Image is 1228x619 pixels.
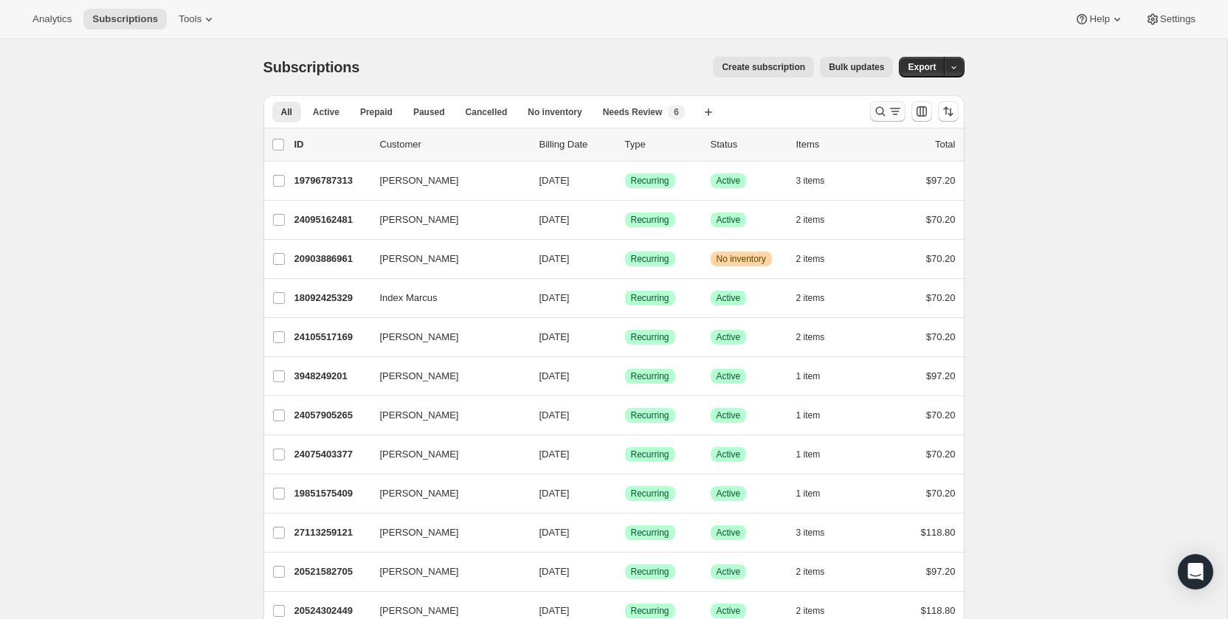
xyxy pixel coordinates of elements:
[796,566,825,578] span: 2 items
[829,61,884,73] span: Bulk updates
[263,59,360,75] span: Subscriptions
[926,566,956,577] span: $97.20
[83,9,167,30] button: Subscriptions
[1066,9,1133,30] button: Help
[294,561,956,582] div: 20521582705[PERSON_NAME][DATE]SuccessRecurringSuccessActive2 items$97.20
[926,331,956,342] span: $70.20
[796,483,837,504] button: 1 item
[796,288,841,308] button: 2 items
[717,253,766,265] span: No inventory
[717,409,741,421] span: Active
[539,605,570,616] span: [DATE]
[717,605,741,617] span: Active
[92,13,158,25] span: Subscriptions
[371,560,519,584] button: [PERSON_NAME]
[294,137,368,152] p: ID
[603,106,663,118] span: Needs Review
[631,292,669,304] span: Recurring
[539,409,570,421] span: [DATE]
[796,253,825,265] span: 2 items
[908,61,936,73] span: Export
[294,170,956,191] div: 19796787313[PERSON_NAME][DATE]SuccessRecurringSuccessActive3 items$97.20
[294,564,368,579] p: 20521582705
[926,214,956,225] span: $70.20
[294,327,956,347] div: 24105517169[PERSON_NAME][DATE]SuccessRecurringSuccessActive2 items$70.20
[926,292,956,303] span: $70.20
[294,486,368,501] p: 19851575409
[796,331,825,343] span: 2 items
[796,527,825,539] span: 3 items
[294,366,956,387] div: 3948249201[PERSON_NAME][DATE]SuccessRecurringSuccessActive1 item$97.20
[294,405,956,426] div: 24057905265[PERSON_NAME][DATE]SuccessRecurringSuccessActive1 item$70.20
[926,409,956,421] span: $70.20
[796,444,837,465] button: 1 item
[717,370,741,382] span: Active
[294,137,956,152] div: IDCustomerBilling DateTypeStatusItemsTotal
[371,169,519,193] button: [PERSON_NAME]
[294,288,956,308] div: 18092425329Index Marcus[DATE]SuccessRecurringSuccessActive2 items$70.20
[796,137,870,152] div: Items
[294,447,368,462] p: 24075403377
[371,521,519,544] button: [PERSON_NAME]
[717,449,741,460] span: Active
[796,561,841,582] button: 2 items
[539,331,570,342] span: [DATE]
[717,214,741,226] span: Active
[294,173,368,188] p: 19796787313
[32,13,72,25] span: Analytics
[926,253,956,264] span: $70.20
[938,101,959,122] button: Sort the results
[796,409,821,421] span: 1 item
[371,286,519,310] button: Index Marcus
[717,292,741,304] span: Active
[294,408,368,423] p: 24057905265
[380,564,459,579] span: [PERSON_NAME]
[380,525,459,540] span: [PERSON_NAME]
[796,366,837,387] button: 1 item
[294,444,956,465] div: 24075403377[PERSON_NAME][DATE]SuccessRecurringSuccessActive1 item$70.20
[371,325,519,349] button: [PERSON_NAME]
[713,57,814,77] button: Create subscription
[926,488,956,499] span: $70.20
[294,212,368,227] p: 24095162481
[796,405,837,426] button: 1 item
[921,605,956,616] span: $118.80
[294,369,368,384] p: 3948249201
[631,488,669,499] span: Recurring
[413,106,445,118] span: Paused
[539,566,570,577] span: [DATE]
[294,604,368,618] p: 20524302449
[294,525,368,540] p: 27113259121
[466,106,508,118] span: Cancelled
[539,488,570,499] span: [DATE]
[380,447,459,462] span: [PERSON_NAME]
[539,370,570,381] span: [DATE]
[717,566,741,578] span: Active
[911,101,932,122] button: Customize table column order and visibility
[796,327,841,347] button: 2 items
[631,605,669,617] span: Recurring
[371,208,519,232] button: [PERSON_NAME]
[674,106,679,118] span: 6
[380,252,459,266] span: [PERSON_NAME]
[796,170,841,191] button: 3 items
[796,210,841,230] button: 2 items
[294,330,368,345] p: 24105517169
[539,137,613,152] p: Billing Date
[711,137,784,152] p: Status
[631,566,669,578] span: Recurring
[921,527,956,538] span: $118.80
[380,486,459,501] span: [PERSON_NAME]
[380,369,459,384] span: [PERSON_NAME]
[539,253,570,264] span: [DATE]
[717,175,741,187] span: Active
[294,210,956,230] div: 24095162481[PERSON_NAME][DATE]SuccessRecurringSuccessActive2 items$70.20
[717,488,741,499] span: Active
[1160,13,1196,25] span: Settings
[380,408,459,423] span: [PERSON_NAME]
[24,9,80,30] button: Analytics
[539,214,570,225] span: [DATE]
[631,253,669,265] span: Recurring
[631,527,669,539] span: Recurring
[631,175,669,187] span: Recurring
